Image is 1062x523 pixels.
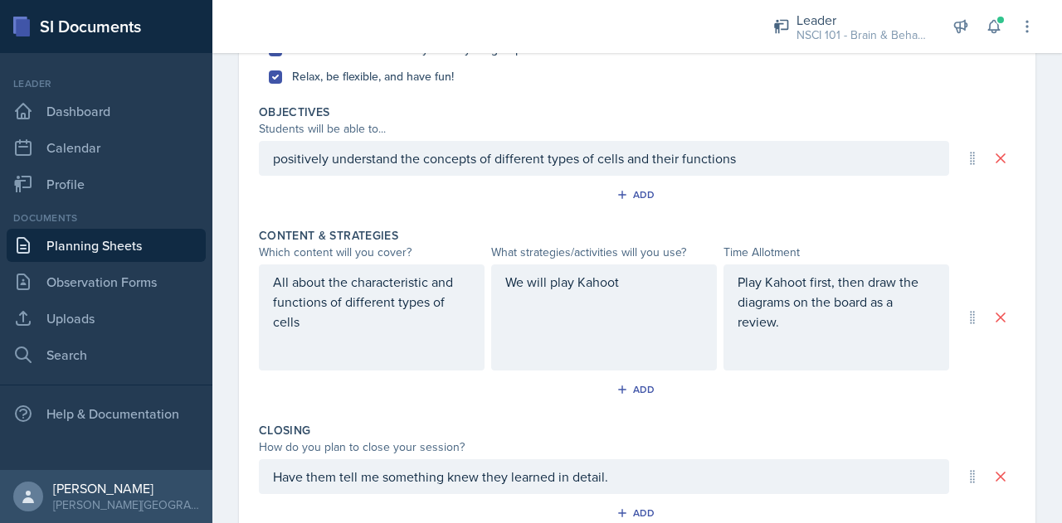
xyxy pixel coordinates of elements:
a: Uploads [7,302,206,335]
div: Leader [796,10,929,30]
a: Dashboard [7,94,206,128]
div: Documents [7,211,206,225]
div: Students will be able to... [259,120,949,138]
a: Calendar [7,131,206,164]
a: Profile [7,167,206,201]
div: What strategies/activities will you use? [491,244,717,261]
div: Add [620,188,655,201]
div: Leader [7,76,206,91]
div: Add [620,383,655,396]
p: All about the characteristic and functions of different types of cells [273,272,470,332]
label: Content & Strategies [259,227,398,244]
p: We will play Kahoot [505,272,703,292]
div: [PERSON_NAME][GEOGRAPHIC_DATA] [53,496,199,513]
p: Have them tell me something knew they learned in detail. [273,467,935,487]
div: Time Allotment [723,244,949,261]
button: Add [611,182,665,207]
div: NSCI 101 - Brain & Behavior / Fall 2025 [796,27,929,44]
button: Add [611,377,665,402]
div: Help & Documentation [7,397,206,430]
a: Observation Forms [7,265,206,298]
a: Search [7,338,206,371]
label: Objectives [259,104,330,120]
a: Planning Sheets [7,229,206,262]
div: [PERSON_NAME] [53,480,199,496]
div: Add [620,506,655,520]
div: How do you plan to close your session? [259,438,949,456]
label: Relax, be flexible, and have fun! [292,68,454,85]
p: positively understand the concepts of different types of cells and their functions [273,148,935,168]
p: Play Kahoot first, then draw the diagrams on the board as a review. [738,272,935,332]
label: Closing [259,422,310,438]
div: Which content will you cover? [259,244,485,261]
